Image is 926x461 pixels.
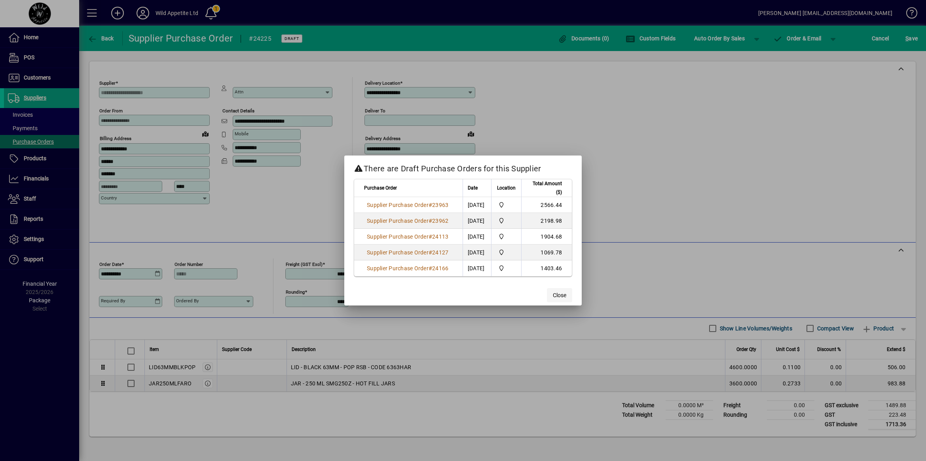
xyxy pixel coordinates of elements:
[497,184,516,192] span: Location
[364,264,451,273] a: Supplier Purchase Order#24166
[521,245,572,260] td: 1069.78
[344,156,582,178] h2: There are Draft Purchase Orders for this Supplier
[364,248,451,257] a: Supplier Purchase Order#24127
[364,216,451,225] a: Supplier Purchase Order#23962
[432,249,448,256] span: 24127
[432,202,448,208] span: 23963
[429,249,432,256] span: #
[468,184,478,192] span: Date
[429,202,432,208] span: #
[526,179,562,197] span: Total Amount ($)
[463,260,491,276] td: [DATE]
[364,232,451,241] a: Supplier Purchase Order#24113
[521,260,572,276] td: 1403.46
[463,213,491,229] td: [DATE]
[521,213,572,229] td: 2198.98
[496,201,517,209] span: Wild Appetite Ltd
[463,229,491,245] td: [DATE]
[364,184,397,192] span: Purchase Order
[463,245,491,260] td: [DATE]
[521,229,572,245] td: 1904.68
[496,216,517,225] span: Wild Appetite Ltd
[553,291,566,300] span: Close
[496,232,517,241] span: Wild Appetite Ltd
[432,265,448,271] span: 24166
[429,265,432,271] span: #
[496,264,517,273] span: Wild Appetite Ltd
[364,201,451,209] a: Supplier Purchase Order#23963
[367,233,429,240] span: Supplier Purchase Order
[367,249,429,256] span: Supplier Purchase Order
[367,202,429,208] span: Supplier Purchase Order
[521,197,572,213] td: 2566.44
[367,265,429,271] span: Supplier Purchase Order
[463,197,491,213] td: [DATE]
[547,288,572,302] button: Close
[429,218,432,224] span: #
[432,233,448,240] span: 24113
[367,218,429,224] span: Supplier Purchase Order
[496,248,517,257] span: Wild Appetite Ltd
[432,218,448,224] span: 23962
[429,233,432,240] span: #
